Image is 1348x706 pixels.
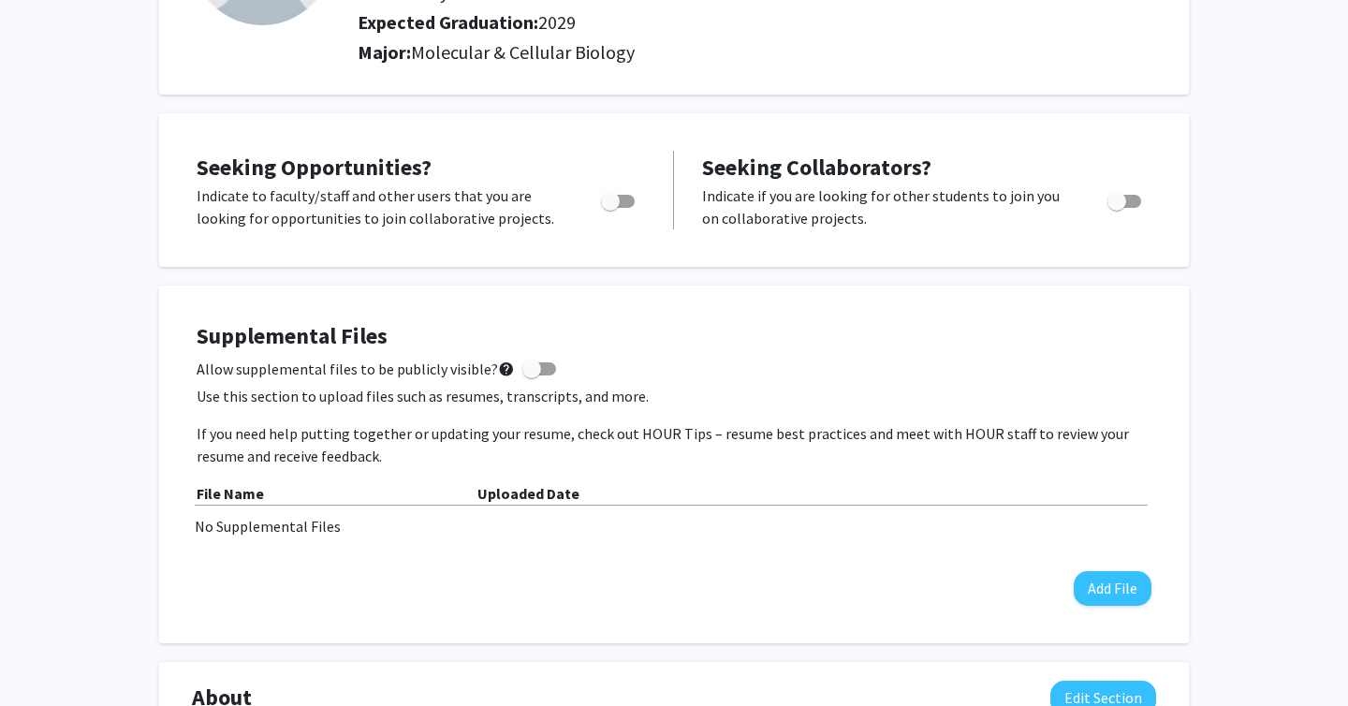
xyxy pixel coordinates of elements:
[197,484,264,503] b: File Name
[498,358,515,380] mat-icon: help
[477,484,579,503] b: Uploaded Date
[197,153,432,182] span: Seeking Opportunities?
[702,153,931,182] span: Seeking Collaborators?
[197,323,1151,350] h4: Supplemental Files
[197,184,565,229] p: Indicate to faculty/staff and other users that you are looking for opportunities to join collabor...
[411,40,635,64] span: Molecular & Cellular Biology
[1100,184,1151,213] div: Toggle
[197,358,515,380] span: Allow supplemental files to be publicly visible?
[358,41,1156,64] h2: Major:
[702,184,1072,229] p: Indicate if you are looking for other students to join you on collaborative projects.
[195,515,1153,537] div: No Supplemental Files
[538,10,576,34] span: 2029
[1074,571,1151,606] button: Add File
[593,184,645,213] div: Toggle
[197,385,1151,407] p: Use this section to upload files such as resumes, transcripts, and more.
[14,622,80,692] iframe: Chat
[358,11,1051,34] h2: Expected Graduation:
[197,422,1151,467] p: If you need help putting together or updating your resume, check out HOUR Tips – resume best prac...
